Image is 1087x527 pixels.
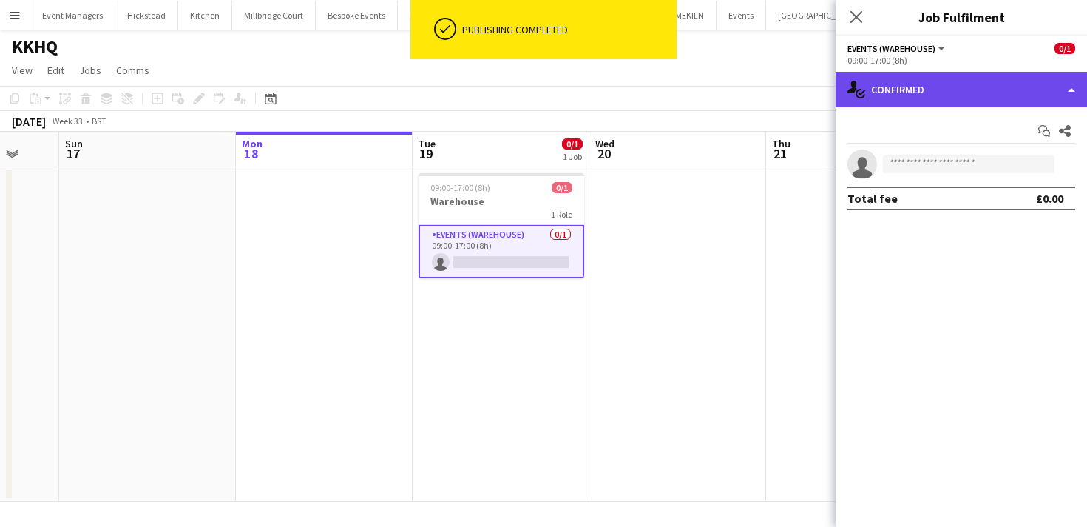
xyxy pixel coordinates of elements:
[12,114,46,129] div: [DATE]
[419,195,584,208] h3: Warehouse
[595,137,614,150] span: Wed
[12,64,33,77] span: View
[551,209,572,220] span: 1 Role
[772,137,790,150] span: Thu
[552,182,572,193] span: 0/1
[770,145,790,162] span: 21
[316,1,398,30] button: Bespoke Events
[12,36,58,58] h1: KKHQ
[110,61,155,80] a: Comms
[419,225,584,278] app-card-role: Events (Warehouse)0/109:00-17:00 (8h)
[240,145,263,162] span: 18
[1036,191,1063,206] div: £0.00
[47,64,64,77] span: Edit
[6,61,38,80] a: View
[232,1,316,30] button: Millbridge Court
[398,1,504,30] button: [GEOGRAPHIC_DATA]
[63,145,83,162] span: 17
[766,1,872,30] button: [GEOGRAPHIC_DATA]
[430,182,490,193] span: 09:00-17:00 (8h)
[49,115,86,127] span: Week 33
[1054,43,1075,54] span: 0/1
[657,1,717,30] button: LIMEKILN
[92,115,106,127] div: BST
[836,7,1087,27] h3: Job Fulfilment
[242,137,263,150] span: Mon
[562,138,583,150] span: 0/1
[847,43,947,54] button: Events (Warehouse)
[115,1,178,30] button: Hickstead
[178,1,232,30] button: Kitchen
[462,23,671,36] div: Publishing completed
[30,1,115,30] button: Event Managers
[419,173,584,278] app-job-card: 09:00-17:00 (8h)0/1Warehouse1 RoleEvents (Warehouse)0/109:00-17:00 (8h)
[847,55,1075,66] div: 09:00-17:00 (8h)
[847,43,935,54] span: Events (Warehouse)
[419,137,436,150] span: Tue
[73,61,107,80] a: Jobs
[116,64,149,77] span: Comms
[717,1,766,30] button: Events
[563,151,582,162] div: 1 Job
[416,145,436,162] span: 19
[847,191,898,206] div: Total fee
[79,64,101,77] span: Jobs
[836,72,1087,107] div: Confirmed
[65,137,83,150] span: Sun
[41,61,70,80] a: Edit
[593,145,614,162] span: 20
